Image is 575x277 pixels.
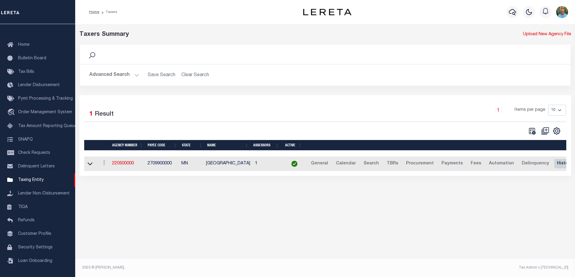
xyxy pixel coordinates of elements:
td: [GEOGRAPHIC_DATA] [204,157,253,171]
a: Home [89,10,99,14]
th: Agency Number: activate to sort column ascending [110,140,145,151]
a: Fees [468,159,484,169]
span: Customer Profile [18,232,51,236]
label: Result [95,110,114,119]
span: Loan Onboarding [18,259,52,263]
a: Calendar [333,159,358,169]
span: Tax Bills [18,70,34,74]
th: Payee Code: activate to sort column ascending [145,140,180,151]
span: Home [18,43,29,47]
div: Tax Admin v.[TECHNICAL_ID] [330,265,568,270]
span: TIQA [18,205,28,209]
a: Automation [486,159,517,169]
td: 1 [253,157,283,171]
a: Search [361,159,382,169]
span: Refunds [18,218,35,223]
i: travel_explore [7,109,17,117]
a: General [308,159,331,169]
a: History [554,159,575,169]
a: Procurement [403,159,436,169]
span: Taxing Entity [18,178,44,182]
td: 2709900000 [145,157,179,171]
a: TBRs [384,159,401,169]
li: Taxers [99,9,117,15]
th: State: activate to sort column ascending [180,140,205,151]
span: Lender Disbursement [18,83,60,87]
img: check-icon-green.svg [291,161,297,167]
td: MN [179,157,204,171]
a: 1 [495,107,502,114]
span: Items per page [515,107,545,114]
th: Name: activate to sort column ascending [205,140,251,151]
a: Upload New Agency File [523,31,571,38]
th: Active: activate to sort column ascending [281,140,304,151]
span: Delinquent Letters [18,164,55,169]
span: SNAPQ [18,137,33,142]
a: Delinquency [519,159,552,169]
span: 1 [89,111,93,117]
div: 2025 © [PERSON_NAME]. [78,265,325,270]
span: Tax Amount Reporting Queue [18,124,77,128]
th: Assessors: activate to sort column ascending [251,140,281,151]
span: Security Settings [18,245,53,250]
span: Bulletin Board [18,56,46,61]
span: Lender Non-Disbursement [18,191,70,196]
div: Taxers Summary [79,30,446,39]
span: Check Requests [18,151,50,155]
span: Order Management System [18,110,72,114]
a: 220500000 [112,161,134,166]
img: logo-dark.svg [303,9,351,15]
span: Pymt Processing & Tracking [18,97,73,101]
button: Advanced Search [89,69,139,81]
a: Payments [439,159,466,169]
